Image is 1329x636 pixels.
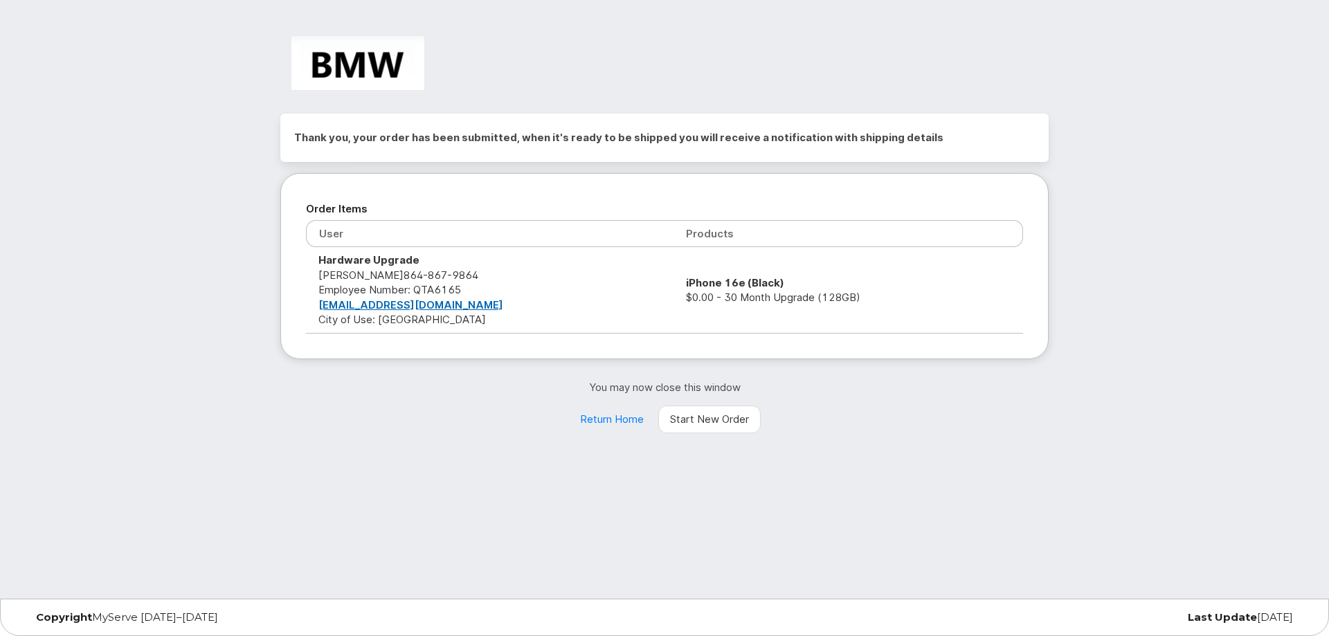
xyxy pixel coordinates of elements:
[447,269,478,282] span: 9864
[26,612,451,623] div: MyServe [DATE]–[DATE]
[423,269,447,282] span: 867
[878,612,1303,623] div: [DATE]
[318,253,419,266] strong: Hardware Upgrade
[36,610,92,624] strong: Copyright
[318,298,503,311] a: [EMAIL_ADDRESS][DOMAIN_NAME]
[294,127,1035,148] h2: Thank you, your order has been submitted, when it's ready to be shipped you will receive a notifi...
[568,406,656,433] a: Return Home
[658,406,761,433] a: Start New Order
[306,199,1023,219] h2: Order Items
[673,247,1023,333] td: $0.00 - 30 Month Upgrade (128GB)
[280,380,1049,394] p: You may now close this window
[291,36,424,90] img: BMW Manufacturing Co LLC
[404,269,478,282] span: 864
[306,247,673,333] td: [PERSON_NAME] City of Use: [GEOGRAPHIC_DATA]
[686,276,784,289] strong: iPhone 16e (Black)
[318,283,461,296] span: Employee Number: QTA6165
[1188,610,1257,624] strong: Last Update
[306,220,673,247] th: User
[673,220,1023,247] th: Products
